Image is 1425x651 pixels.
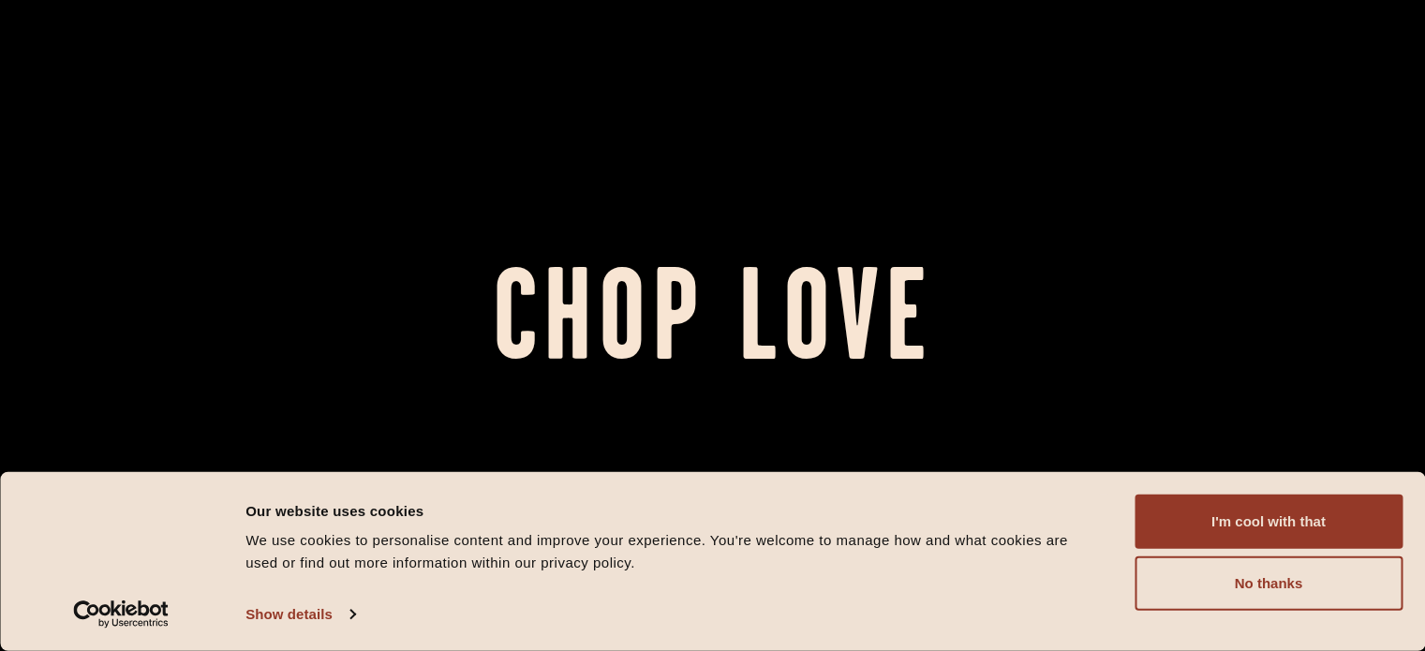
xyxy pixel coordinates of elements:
[1135,495,1403,549] button: I'm cool with that
[1135,556,1403,611] button: No thanks
[245,499,1092,522] div: Our website uses cookies
[245,529,1092,574] div: We use cookies to personalise content and improve your experience. You're welcome to manage how a...
[39,600,203,629] a: Usercentrics Cookiebot - opens in a new window
[245,600,354,629] a: Show details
